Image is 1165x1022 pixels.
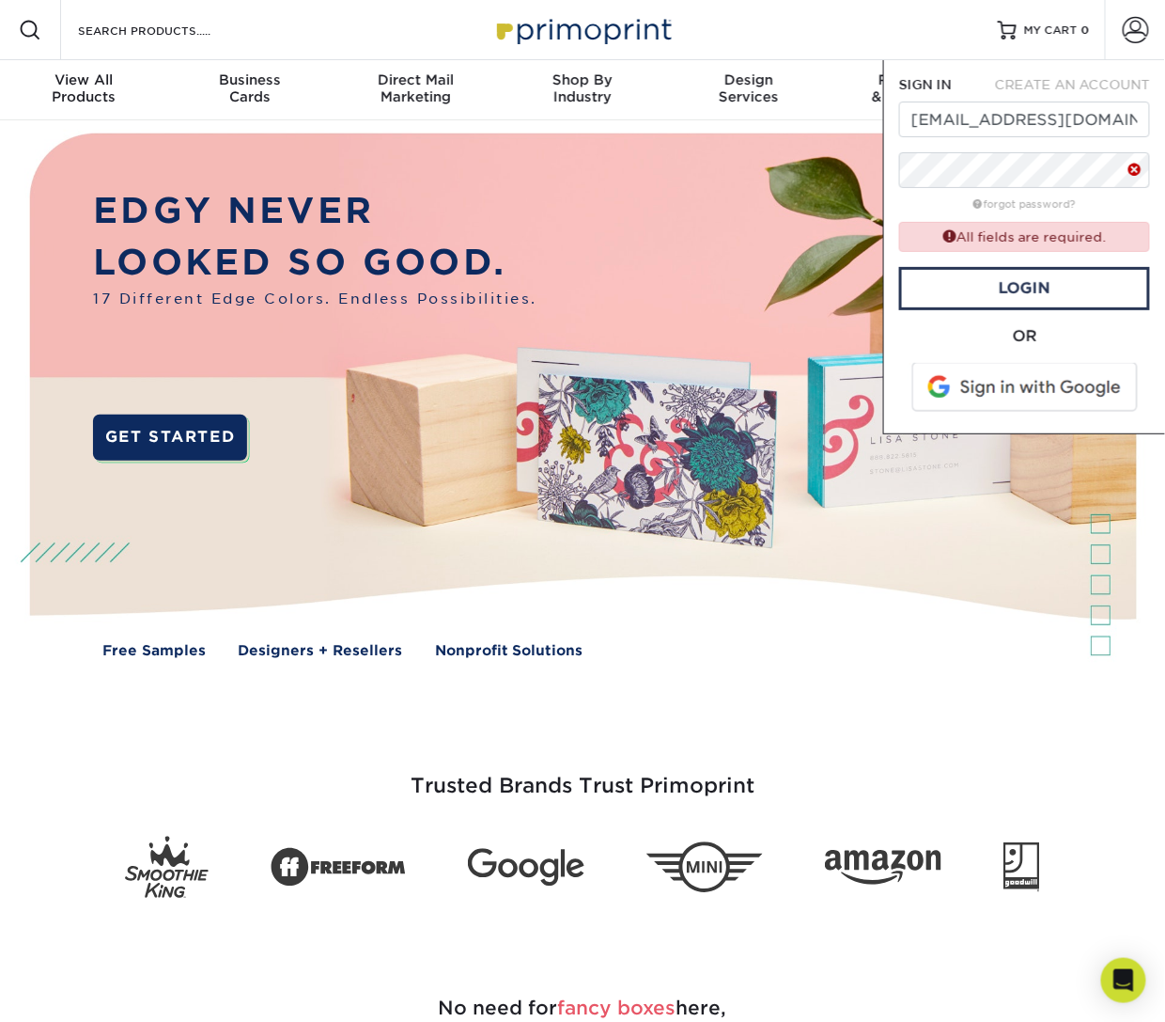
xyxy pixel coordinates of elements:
span: Business [166,71,333,88]
div: OR [899,325,1150,348]
a: Direct MailMarketing [333,60,499,120]
a: Login [899,267,1150,310]
a: GET STARTED [93,415,247,461]
span: fancy boxes [558,997,676,1019]
p: EDGY NEVER [93,184,537,237]
span: Design [666,71,832,88]
img: Smoothie King [125,836,209,899]
a: Shop ByIndustry [499,60,665,120]
a: DesignServices [666,60,832,120]
input: Email [899,102,1150,137]
img: Amazon [825,850,941,886]
span: CREATE AN ACCOUNT [995,77,1150,92]
img: Primoprint [489,9,676,50]
a: Resources& Templates [832,60,999,120]
span: Direct Mail [333,71,499,88]
div: & Templates [832,71,999,105]
div: Services [666,71,832,105]
h3: Trusted Brands Trust Primoprint [33,729,1132,821]
span: 0 [1081,24,1090,37]
img: Google [468,848,584,887]
div: All fields are required. [899,222,1150,251]
a: Free Samples [102,640,206,661]
a: forgot password? [973,198,1076,211]
div: Cards [166,71,333,105]
span: MY CART [1024,23,1078,39]
img: Mini [646,841,763,893]
img: Goodwill [1003,842,1040,893]
input: SEARCH PRODUCTS..... [76,19,259,41]
a: Nonprofit Solutions [435,640,583,661]
a: BusinessCards [166,60,333,120]
a: Designers + Resellers [238,640,402,661]
span: SIGN IN [899,77,952,92]
p: LOOKED SO GOOD. [93,236,537,289]
div: Marketing [333,71,499,105]
img: Freeform [271,838,406,898]
span: Resources [832,71,999,88]
span: Shop By [499,71,665,88]
div: Open Intercom Messenger [1101,958,1146,1003]
div: Industry [499,71,665,105]
span: 17 Different Edge Colors. Endless Possibilities. [93,289,537,309]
